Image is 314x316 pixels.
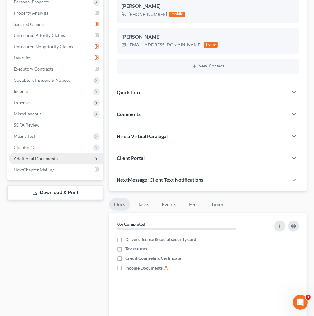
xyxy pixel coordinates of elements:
[7,185,103,200] a: Download & Print
[184,198,204,211] a: Fees
[9,52,103,63] a: Lawsuits
[125,255,181,261] span: Credit Counseling Certificate
[128,42,201,48] div: [EMAIL_ADDRESS][DOMAIN_NAME]
[306,295,311,300] span: 3
[9,119,103,131] a: SOFA Review
[125,236,196,243] span: Drivers license & social security card
[117,177,203,183] span: NextMessage: Client Text Notifications
[14,77,70,83] span: Codebtors Insiders & Notices
[14,167,54,172] span: NextChapter Mailing
[128,11,167,17] div: [PHONE_NUMBER]
[157,198,181,211] a: Events
[117,133,168,139] span: Hire a Virtual Paralegal
[14,100,31,105] span: Expenses
[122,64,294,69] button: New Contact
[117,155,145,161] span: Client Portal
[9,41,103,52] a: Unsecured Nonpriority Claims
[125,265,163,271] span: Income Documents
[14,145,35,150] span: Chapter 13
[169,12,185,17] div: mobile
[133,198,154,211] a: Tasks
[109,198,130,211] a: Docs
[9,7,103,19] a: Property Analysis
[14,111,41,116] span: Miscellaneous
[14,156,58,161] span: Additional Documents
[204,42,218,48] div: home
[117,89,140,95] span: Quick Info
[14,55,30,60] span: Lawsuits
[125,246,147,252] span: Tax returns
[9,63,103,75] a: Executory Contracts
[122,2,294,10] div: [PERSON_NAME]
[117,111,141,117] span: Comments
[122,33,294,41] div: [PERSON_NAME]
[117,221,145,227] strong: 0% Completed
[9,30,103,41] a: Unsecured Priority Claims
[206,198,229,211] a: Timer
[14,21,44,27] span: Secured Claims
[14,133,35,139] span: Means Test
[14,122,39,128] span: SOFA Review
[14,33,65,38] span: Unsecured Priority Claims
[9,19,103,30] a: Secured Claims
[14,66,53,72] span: Executory Contracts
[293,295,308,310] iframe: Intercom live chat
[14,10,48,16] span: Property Analysis
[9,164,103,175] a: NextChapter Mailing
[14,44,73,49] span: Unsecured Nonpriority Claims
[14,89,28,94] span: Income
